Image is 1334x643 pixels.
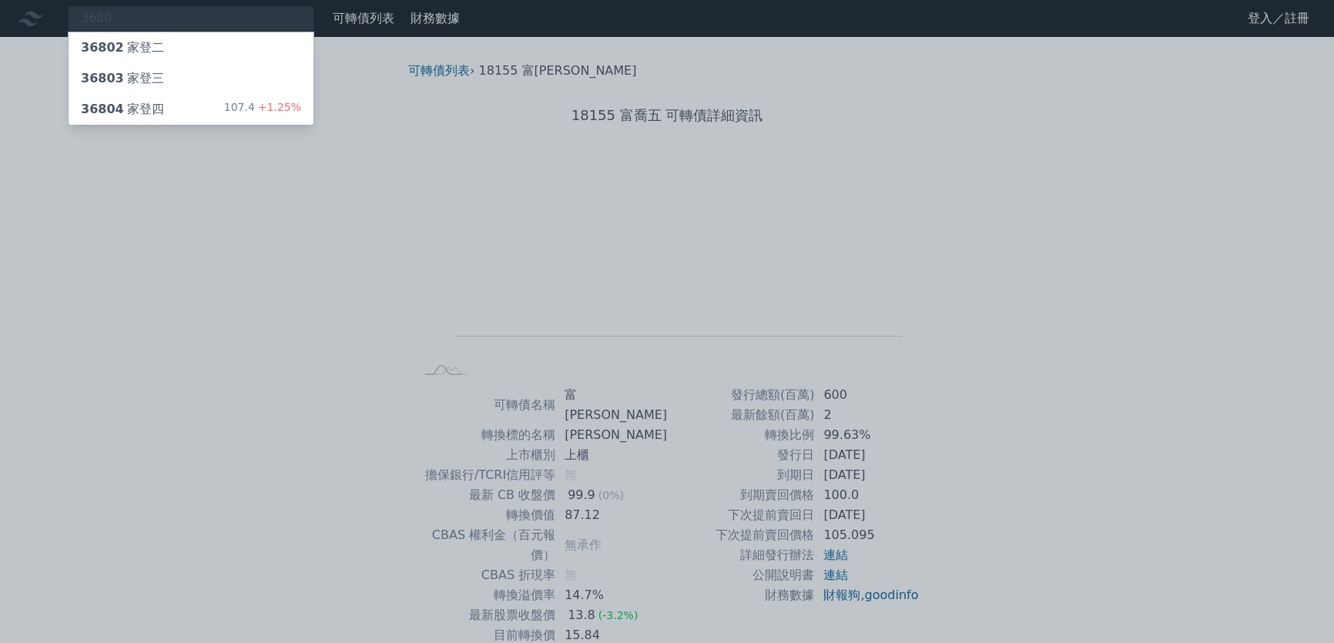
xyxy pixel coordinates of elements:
div: 家登三 [81,69,164,88]
span: 36804 [81,102,124,116]
div: 家登二 [81,39,164,57]
div: 107.4 [224,100,301,119]
a: 36804家登四 107.4+1.25% [69,94,313,125]
div: 家登四 [81,100,164,119]
span: 36803 [81,71,124,85]
a: 36802家登二 [69,32,313,63]
span: 36802 [81,40,124,55]
span: +1.25% [255,101,301,113]
a: 36803家登三 [69,63,313,94]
